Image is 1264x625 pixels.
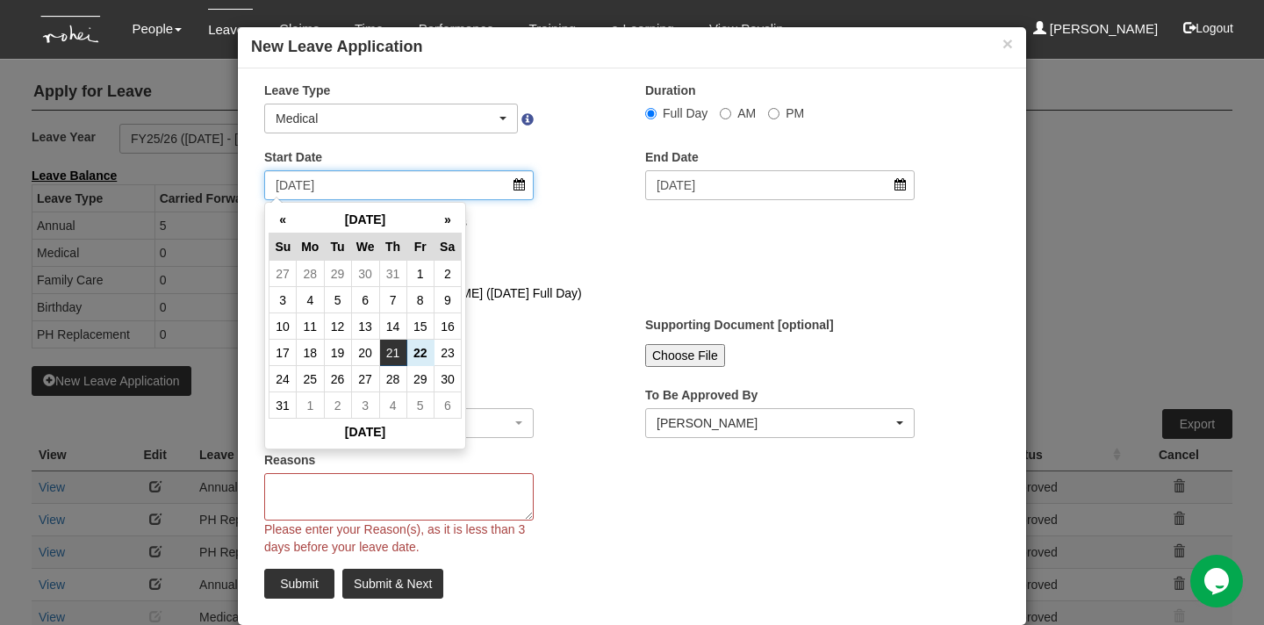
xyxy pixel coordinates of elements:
td: 25 [297,366,324,392]
td: 4 [297,287,324,313]
td: 27 [269,261,297,287]
li: Praise Mok ([DATE] AM) [277,267,987,284]
td: 31 [269,392,297,419]
td: 23 [434,340,461,366]
td: 13 [351,313,379,340]
td: 21 [379,340,406,366]
label: Leave Type [264,82,330,99]
th: We [351,233,379,261]
th: [DATE] [297,206,434,233]
td: 12 [324,313,351,340]
td: 2 [434,261,461,287]
span: Full Day [663,106,707,120]
label: Duration [645,82,696,99]
td: 5 [324,287,351,313]
td: 11 [297,313,324,340]
td: 22 [406,340,434,366]
td: 20 [351,340,379,366]
span: Please enter your Reason(s), as it is less than 3 days before your leave date. [264,522,525,554]
button: Rachel Khoo [645,408,915,438]
td: 30 [351,261,379,287]
input: Submit [264,569,334,599]
th: Sa [434,233,461,261]
td: 1 [297,392,324,419]
label: Start Date [264,148,322,166]
span: PM [786,106,804,120]
td: 3 [351,392,379,419]
th: Fr [406,233,434,261]
span: AM [737,106,756,120]
th: » [434,206,461,233]
td: 8 [406,287,434,313]
td: 15 [406,313,434,340]
th: Su [269,233,297,261]
td: 27 [351,366,379,392]
input: Submit & Next [342,569,443,599]
td: 29 [406,366,434,392]
td: 2 [324,392,351,419]
td: 29 [324,261,351,287]
th: [DATE] [269,419,462,446]
td: 1 [406,261,434,287]
label: Supporting Document [optional] [645,316,834,334]
td: 17 [269,340,297,366]
td: 28 [297,261,324,287]
label: End Date [645,148,699,166]
th: Tu [324,233,351,261]
td: 14 [379,313,406,340]
td: 30 [434,366,461,392]
td: 3 [269,287,297,313]
td: 6 [351,287,379,313]
div: [PERSON_NAME] [657,414,893,432]
td: 16 [434,313,461,340]
td: 4 [379,392,406,419]
td: 18 [297,340,324,366]
th: « [269,206,297,233]
iframe: chat widget [1190,555,1246,607]
div: Medical [276,110,496,127]
td: 19 [324,340,351,366]
button: × [1002,34,1013,53]
td: 28 [379,366,406,392]
input: d/m/yyyy [264,170,534,200]
th: Mo [297,233,324,261]
li: [PERSON_NAME] [PERSON_NAME] ([DATE] Full Day) [277,284,987,302]
b: New Leave Application [251,38,422,55]
button: Medical [264,104,518,133]
td: 26 [324,366,351,392]
input: d/m/yyyy [645,170,915,200]
li: [PERSON_NAME] ([DATE] PM) [277,249,987,267]
label: Reasons [264,451,315,469]
td: 7 [379,287,406,313]
td: 24 [269,366,297,392]
th: Th [379,233,406,261]
td: 10 [269,313,297,340]
li: [PERSON_NAME] ([DATE] PM) [277,232,987,249]
label: To Be Approved By [645,386,758,404]
td: 6 [434,392,461,419]
td: 9 [434,287,461,313]
input: Choose File [645,344,725,367]
td: 5 [406,392,434,419]
td: 31 [379,261,406,287]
